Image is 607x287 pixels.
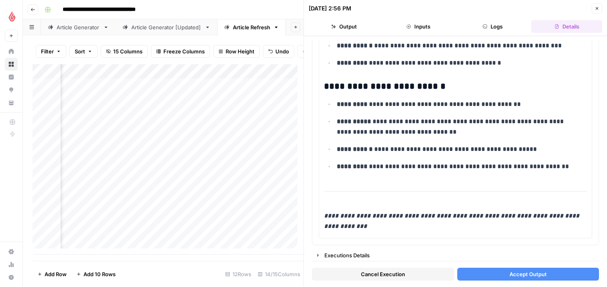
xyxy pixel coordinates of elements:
[5,271,18,284] button: Help + Support
[5,58,18,71] a: Browse
[457,268,599,281] button: Accept Output
[84,270,116,278] span: Add 10 Rows
[5,258,18,271] a: Usage
[275,47,289,55] span: Undo
[101,45,148,58] button: 15 Columns
[33,268,71,281] button: Add Row
[213,45,260,58] button: Row Height
[69,45,98,58] button: Sort
[113,47,143,55] span: 15 Columns
[255,268,303,281] div: 14/15 Columns
[233,23,270,31] div: Article Refresh
[324,251,594,259] div: Executions Details
[509,270,547,278] span: Accept Output
[5,45,18,58] a: Home
[75,47,85,55] span: Sort
[457,20,528,33] button: Logs
[45,270,67,278] span: Add Row
[5,6,18,26] button: Workspace: Lightspeed
[163,47,205,55] span: Freeze Columns
[116,19,217,35] a: Article Generator [Updated]
[5,83,18,96] a: Opportunities
[312,268,454,281] button: Cancel Execution
[41,19,116,35] a: Article Generator
[71,268,120,281] button: Add 10 Rows
[5,9,19,24] img: Lightspeed Logo
[151,45,210,58] button: Freeze Columns
[309,20,380,33] button: Output
[217,19,286,35] a: Article Refresh
[41,47,54,55] span: Filter
[5,96,18,109] a: Your Data
[309,4,351,12] div: [DATE] 2:56 PM
[531,20,602,33] button: Details
[263,45,294,58] button: Undo
[383,20,454,33] button: Inputs
[222,268,255,281] div: 12 Rows
[5,71,18,83] a: Insights
[361,270,405,278] span: Cancel Execution
[226,47,255,55] span: Row Height
[57,23,100,31] div: Article Generator
[36,45,66,58] button: Filter
[131,23,202,31] div: Article Generator [Updated]
[312,249,599,262] button: Executions Details
[5,245,18,258] a: Settings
